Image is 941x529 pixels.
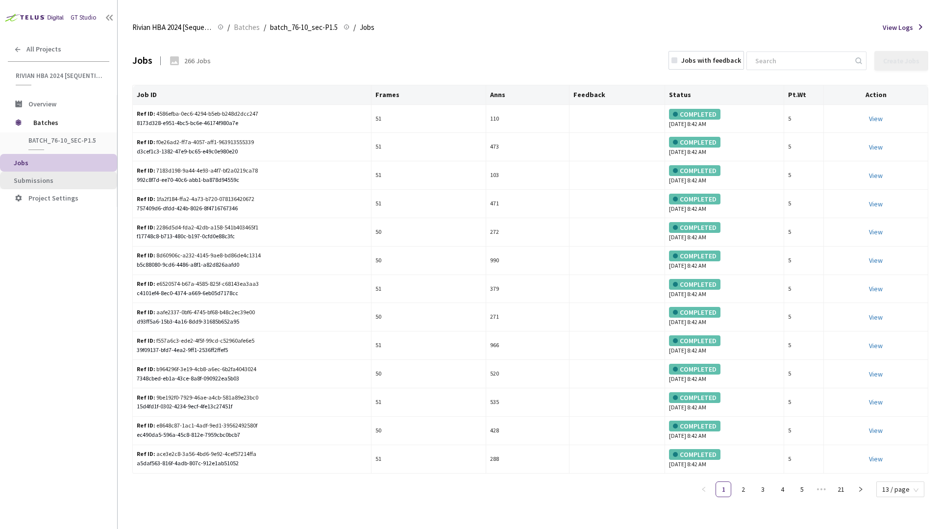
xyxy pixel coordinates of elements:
[14,158,28,167] span: Jobs
[749,52,854,70] input: Search
[371,218,486,247] td: 50
[784,133,824,161] td: 5
[371,417,486,445] td: 50
[137,430,367,440] div: ec490da5-596a-45c8-812e-7959cbc0bcb7
[137,195,155,202] b: Ref ID:
[371,360,486,388] td: 50
[681,55,741,65] div: Jobs with feedback
[33,113,100,132] span: Batches
[669,137,720,148] div: COMPLETED
[853,481,868,497] li: Next Page
[669,251,720,261] div: COMPLETED
[784,105,824,133] td: 5
[486,247,570,275] td: 990
[137,223,262,232] div: 2286d5d4-fda2-42db-a158-541b403465f1
[486,190,570,218] td: 471
[137,119,367,128] div: 8173d328-e951-4bc5-bc6e-46174f980a7e
[775,482,790,497] a: 4
[137,402,367,411] div: 15d4fd1f-0302-4234-9ecf-4fe13c27451f
[486,417,570,445] td: 428
[28,136,101,145] span: batch_76-10_sec-P1.5
[784,161,824,190] td: 5
[371,161,486,190] td: 51
[486,360,570,388] td: 520
[486,445,570,474] td: 288
[137,110,155,117] b: Ref ID:
[869,370,883,378] a: View
[669,222,780,242] div: [DATE] 8:42 AM
[137,394,155,401] b: Ref ID:
[853,481,868,497] button: right
[869,227,883,236] a: View
[137,289,367,298] div: c4101ef4-8ec0-4374-a669-6eb05d7178cc
[371,275,486,303] td: 51
[137,374,367,383] div: 7348cbed-eb1a-43ce-8a8f-090922ea5b03
[137,308,262,317] div: aafe2337-0bf6-4745-bf68-b48c2ec39e00
[669,109,780,129] div: [DATE] 8:42 AM
[371,105,486,133] td: 51
[137,166,262,176] div: 7183d198-9a44-4e93-a4f7-bf2a0219ca78
[137,450,155,457] b: Ref ID:
[669,194,720,204] div: COMPLETED
[669,335,780,355] div: [DATE] 8:42 AM
[883,23,913,32] span: View Logs
[486,275,570,303] td: 379
[137,422,155,429] b: Ref ID:
[784,303,824,331] td: 5
[833,481,849,497] li: 21
[486,218,570,247] td: 272
[669,449,720,460] div: COMPLETED
[28,194,78,202] span: Project Settings
[774,481,790,497] li: 4
[137,260,367,270] div: b5c88080-9cd6-4486-a8f1-a82d826aafd0
[696,481,712,497] button: left
[227,22,230,33] li: /
[137,252,155,259] b: Ref ID:
[669,421,780,441] div: [DATE] 8:42 AM
[669,307,720,318] div: COMPLETED
[669,421,720,431] div: COMPLETED
[716,482,731,497] a: 1
[669,222,720,233] div: COMPLETED
[137,308,155,316] b: Ref ID:
[869,398,883,406] a: View
[669,364,780,384] div: [DATE] 8:42 AM
[784,417,824,445] td: 5
[486,85,570,105] th: Anns
[814,481,829,497] span: •••
[784,388,824,417] td: 5
[669,392,720,403] div: COMPLETED
[669,165,720,176] div: COMPLETED
[669,137,780,157] div: [DATE] 8:42 AM
[132,22,212,33] span: Rivian HBA 2024 [Sequential]
[137,421,262,430] div: e8648c87-1ac1-4adf-9ed1-39562492580f
[486,331,570,360] td: 966
[669,194,780,214] div: [DATE] 8:42 AM
[869,171,883,180] a: View
[735,481,751,497] li: 2
[371,445,486,474] td: 51
[137,279,262,289] div: e6520574-b67a-4585-825f-c68143ea3aa3
[784,445,824,474] td: 5
[137,204,367,213] div: 757409d6-dfdd-424b-8026-8f4716767346
[371,331,486,360] td: 51
[137,109,262,119] div: 4586efba-0ec6-4294-b5eb-b248d2dcc247
[696,481,712,497] li: Previous Page
[371,247,486,275] td: 50
[784,275,824,303] td: 5
[137,280,155,287] b: Ref ID:
[137,336,262,346] div: f557a6c3-ede2-4f5f-99cd-c52960afe6e5
[669,279,720,290] div: COMPLETED
[16,72,103,80] span: Rivian HBA 2024 [Sequential]
[834,482,848,497] a: 21
[137,251,262,260] div: 8d60906c-a232-4145-9ae8-bd86de4c1314
[137,459,367,468] div: a5daf563-816f-4adb-807c-912e1ab51052
[137,176,367,185] div: 992c8f7d-ee70-40c6-abb1-ba878d94559c
[371,303,486,331] td: 50
[360,22,374,33] span: Jobs
[137,147,367,156] div: d3cef1c3-1382-47e9-bc65-e49c0e980e20
[486,388,570,417] td: 535
[869,341,883,350] a: View
[371,388,486,417] td: 51
[814,481,829,497] li: Next 5 Pages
